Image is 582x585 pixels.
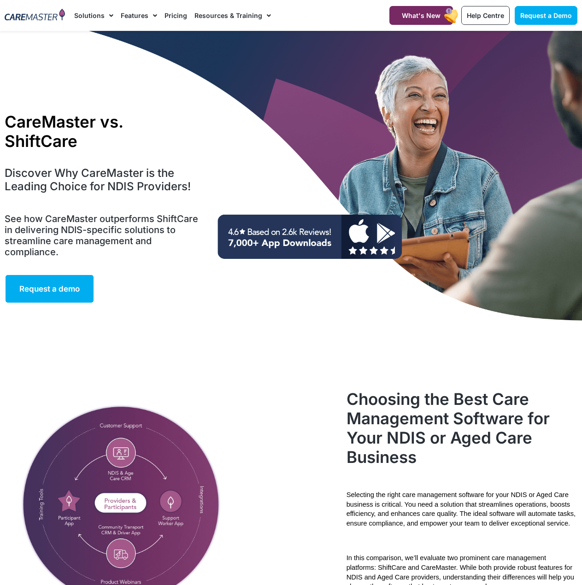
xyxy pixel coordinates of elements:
span: Selecting the right care management software for your NDIS or Aged Care business is critical. You... [347,491,578,527]
h5: See how CareMaster outperforms ShiftCare in delivering NDIS-specific solutions to streamline care... [5,213,199,257]
img: CareMaster Logo [5,9,65,22]
span: Help Centre [467,12,504,19]
a: What's New [389,6,453,25]
a: Request a demo [5,274,94,304]
span: Request a demo [19,284,80,293]
h4: Discover Why CareMaster is the Leading Choice for NDIS Providers! [5,167,199,193]
h1: CareMaster vs. ShiftCare [5,112,199,151]
span: What's New [402,12,441,19]
a: Request a Demo [515,6,577,25]
span: Request a Demo [520,12,572,19]
a: Help Centre [461,6,510,25]
h2: Choosing the Best Care Management Software for Your NDIS or Aged Care Business [347,389,577,467]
